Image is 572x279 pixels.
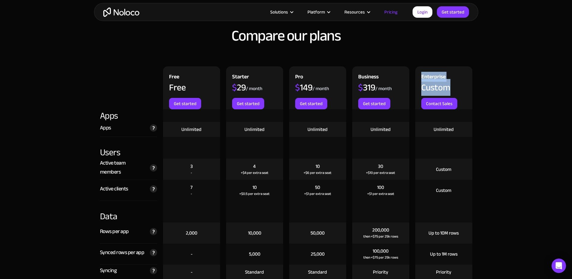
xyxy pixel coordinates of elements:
div: Platform [300,8,337,16]
div: 5,000 [249,251,260,257]
div: / month [246,85,262,92]
div: 29 [232,83,246,92]
div: Starter [232,72,249,83]
div: Unlimited [244,126,265,133]
div: / month [313,85,329,92]
a: home [103,8,139,17]
div: Unlimited [434,126,454,133]
div: Up to 1M rows [430,251,458,257]
div: +$1 per extra seat [367,191,394,197]
div: - [191,251,192,257]
div: +$0.5 per extra seat [239,191,270,197]
div: - [191,269,192,275]
div: 10 [253,184,257,191]
div: 50 [315,184,320,191]
div: Syncing [100,266,117,275]
div: - [191,191,192,197]
div: 200,000 [372,227,389,233]
div: - [191,170,192,176]
div: 319 [358,83,375,92]
div: Unlimited [371,126,391,133]
div: Free [169,83,186,92]
div: 100 [377,184,384,191]
div: Users [100,137,157,159]
div: Priority [436,269,451,275]
div: Platform [307,8,325,16]
div: then +$75 per 25k rows [363,254,398,260]
a: Contact Sales [421,98,457,109]
div: +$6 per extra seat [304,170,331,176]
div: Active team members [100,159,147,177]
div: +$1 per extra seat [304,191,331,197]
div: Solutions [270,8,288,16]
div: / month [375,85,392,92]
div: +$4 per extra seat [241,170,268,176]
div: Rows per app [100,227,129,236]
div: 100,000 [373,248,389,254]
div: 25,000 [311,251,325,257]
div: Unlimited [181,126,201,133]
div: then +$75 per 25k rows [363,233,398,239]
div: Data [100,201,157,223]
div: Resources [337,8,377,16]
div: Free [169,72,179,83]
div: Synced rows per app [100,248,144,257]
div: Standard [308,269,327,275]
div: 149 [295,83,313,92]
a: Get started [232,98,264,109]
div: 3 [190,163,193,170]
a: Get started [437,6,469,18]
h2: Compare our plans [100,28,472,44]
div: 30 [378,163,383,170]
div: Custom [421,83,450,92]
span: $ [358,79,363,96]
a: Get started [295,98,327,109]
div: Custom [436,166,451,173]
div: Business [358,72,379,83]
div: 50,000 [310,230,325,236]
div: Up to 10M rows [428,230,459,236]
div: Active clients [100,184,128,193]
div: +$10 per extra seat [366,170,395,176]
div: Resources [344,8,365,16]
div: Enterprise [421,72,446,83]
div: Custom [436,187,451,194]
div: 10 [316,163,320,170]
span: $ [232,79,237,96]
div: 7 [190,184,192,191]
div: Priority [373,269,388,275]
div: Standard [245,269,264,275]
div: 10,000 [248,230,261,236]
a: Login [413,6,432,18]
div: Apps [100,109,157,122]
div: Apps [100,123,111,132]
span: $ [295,79,300,96]
div: 4 [253,163,256,170]
a: Pricing [377,8,405,16]
a: Get started [169,98,201,109]
div: 2,000 [186,230,197,236]
a: Get started [358,98,390,109]
div: Open Intercom Messenger [552,259,566,273]
div: Solutions [263,8,300,16]
div: Unlimited [307,126,328,133]
div: Pro [295,72,303,83]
